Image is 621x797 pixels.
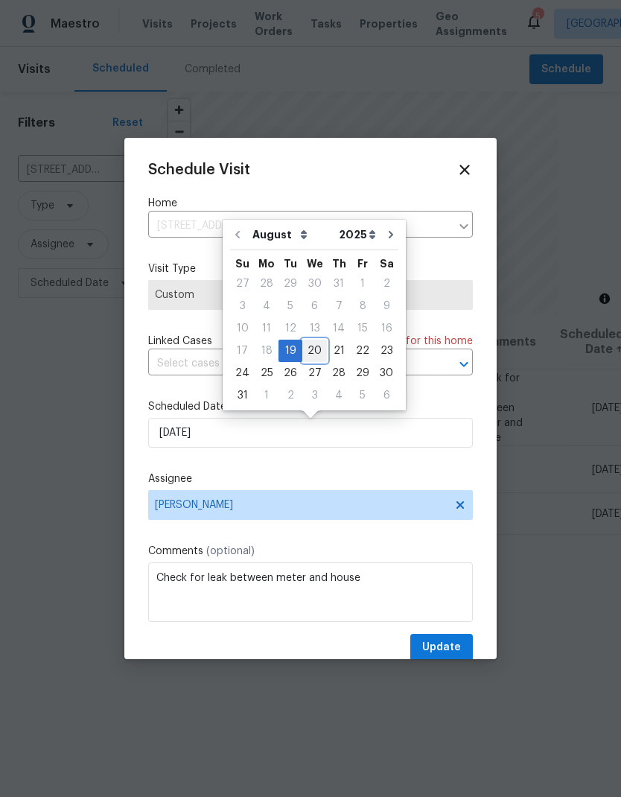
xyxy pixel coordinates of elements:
[410,634,473,661] button: Update
[351,296,375,317] div: 8
[456,162,473,178] span: Close
[255,340,278,361] div: 18
[230,363,255,384] div: 24
[148,215,450,238] input: Enter in an address
[351,385,375,406] div: 5
[327,296,351,317] div: 7
[148,471,473,486] label: Assignee
[422,638,461,657] span: Update
[255,385,278,406] div: 1
[255,295,278,317] div: Mon Aug 04 2025
[327,340,351,362] div: Thu Aug 21 2025
[375,273,398,295] div: Sat Aug 02 2025
[148,418,473,448] input: M/D/YYYY
[302,273,327,294] div: 30
[357,258,368,269] abbr: Friday
[278,295,302,317] div: Tue Aug 05 2025
[230,340,255,361] div: 17
[249,223,335,246] select: Month
[351,362,375,384] div: Fri Aug 29 2025
[278,317,302,340] div: Tue Aug 12 2025
[226,220,249,250] button: Go to previous month
[278,384,302,407] div: Tue Sep 02 2025
[375,363,398,384] div: 30
[302,384,327,407] div: Wed Sep 03 2025
[155,288,466,302] span: Custom
[302,340,327,361] div: 20
[375,362,398,384] div: Sat Aug 30 2025
[307,258,323,269] abbr: Wednesday
[278,363,302,384] div: 26
[453,354,474,375] button: Open
[302,273,327,295] div: Wed Jul 30 2025
[278,385,302,406] div: 2
[278,273,302,295] div: Tue Jul 29 2025
[255,273,278,295] div: Mon Jul 28 2025
[255,340,278,362] div: Mon Aug 18 2025
[148,399,473,414] label: Scheduled Date
[278,340,302,361] div: 19
[375,340,398,361] div: 23
[255,363,278,384] div: 25
[302,295,327,317] div: Wed Aug 06 2025
[351,384,375,407] div: Fri Sep 05 2025
[148,352,431,375] input: Select cases
[351,340,375,361] div: 22
[327,363,351,384] div: 28
[230,362,255,384] div: Sun Aug 24 2025
[327,273,351,295] div: Thu Jul 31 2025
[278,362,302,384] div: Tue Aug 26 2025
[278,340,302,362] div: Tue Aug 19 2025
[255,317,278,340] div: Mon Aug 11 2025
[351,318,375,339] div: 15
[375,317,398,340] div: Sat Aug 16 2025
[230,317,255,340] div: Sun Aug 10 2025
[148,544,473,559] label: Comments
[155,499,447,511] span: [PERSON_NAME]
[235,258,249,269] abbr: Sunday
[255,362,278,384] div: Mon Aug 25 2025
[327,273,351,294] div: 31
[375,295,398,317] div: Sat Aug 09 2025
[148,562,473,622] textarea: Check for leak between meter and house
[375,273,398,294] div: 2
[230,340,255,362] div: Sun Aug 17 2025
[351,317,375,340] div: Fri Aug 15 2025
[351,273,375,295] div: Fri Aug 01 2025
[327,295,351,317] div: Thu Aug 07 2025
[302,318,327,339] div: 13
[255,318,278,339] div: 11
[206,546,255,556] span: (optional)
[258,258,275,269] abbr: Monday
[375,384,398,407] div: Sat Sep 06 2025
[278,318,302,339] div: 12
[327,385,351,406] div: 4
[327,362,351,384] div: Thu Aug 28 2025
[148,162,250,177] span: Schedule Visit
[351,363,375,384] div: 29
[351,273,375,294] div: 1
[255,296,278,317] div: 4
[278,273,302,294] div: 29
[351,295,375,317] div: Fri Aug 08 2025
[375,385,398,406] div: 6
[230,318,255,339] div: 10
[380,258,394,269] abbr: Saturday
[332,258,346,269] abbr: Thursday
[327,317,351,340] div: Thu Aug 14 2025
[351,340,375,362] div: Fri Aug 22 2025
[327,384,351,407] div: Thu Sep 04 2025
[255,384,278,407] div: Mon Sep 01 2025
[375,340,398,362] div: Sat Aug 23 2025
[148,196,473,211] label: Home
[278,296,302,317] div: 5
[375,318,398,339] div: 16
[230,273,255,295] div: Sun Jul 27 2025
[327,340,351,361] div: 21
[380,220,402,250] button: Go to next month
[302,385,327,406] div: 3
[230,295,255,317] div: Sun Aug 03 2025
[230,296,255,317] div: 3
[302,317,327,340] div: Wed Aug 13 2025
[148,334,212,349] span: Linked Cases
